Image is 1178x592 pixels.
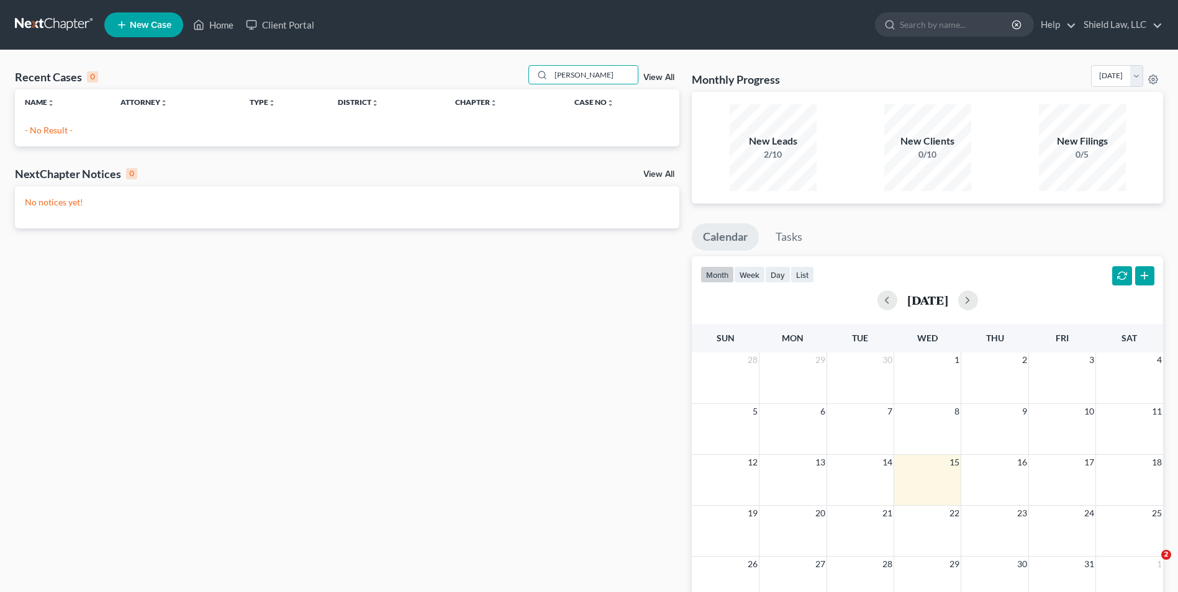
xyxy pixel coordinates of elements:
span: 17 [1083,455,1095,470]
span: 5 [751,404,759,419]
button: list [791,266,814,283]
span: 27 [814,557,827,572]
span: 25 [1151,506,1163,521]
a: Districtunfold_more [338,97,379,107]
span: 31 [1083,557,1095,572]
span: 28 [746,352,759,367]
button: week [734,266,765,283]
div: 0 [87,71,98,83]
a: Case Nounfold_more [574,97,614,107]
div: 0 [126,168,137,179]
span: 6 [819,404,827,419]
span: 26 [746,557,759,572]
span: Mon [782,333,804,343]
h3: Monthly Progress [692,72,780,87]
a: Typeunfold_more [250,97,276,107]
a: Chapterunfold_more [455,97,497,107]
span: 14 [881,455,894,470]
span: 18 [1151,455,1163,470]
span: 9 [1021,404,1028,419]
i: unfold_more [47,99,55,107]
div: NextChapter Notices [15,166,137,181]
p: No notices yet! [25,196,669,209]
span: Wed [917,333,938,343]
div: 0/5 [1039,148,1126,161]
span: Tue [852,333,868,343]
button: month [700,266,734,283]
span: 30 [1016,557,1028,572]
span: Sat [1121,333,1137,343]
a: Tasks [764,223,813,251]
span: Fri [1056,333,1069,343]
span: 15 [948,455,961,470]
span: 28 [881,557,894,572]
div: New Filings [1039,134,1126,148]
span: 7 [886,404,894,419]
span: 22 [948,506,961,521]
div: New Clients [884,134,971,148]
div: 2/10 [730,148,817,161]
span: 1 [953,352,961,367]
input: Search by name... [551,66,638,84]
a: Calendar [692,223,759,251]
a: Shield Law, LLC [1077,14,1162,36]
span: 12 [746,455,759,470]
a: View All [643,73,674,82]
i: unfold_more [607,99,614,107]
span: 11 [1151,404,1163,419]
span: 24 [1083,506,1095,521]
span: 21 [881,506,894,521]
a: Client Portal [240,14,320,36]
span: 10 [1083,404,1095,419]
a: Home [187,14,240,36]
a: Help [1035,14,1076,36]
p: - No Result - [25,124,669,137]
a: Attorneyunfold_more [120,97,168,107]
div: Recent Cases [15,70,98,84]
span: 20 [814,506,827,521]
span: 4 [1156,352,1163,367]
span: Thu [986,333,1004,343]
span: 23 [1016,506,1028,521]
span: 29 [814,352,827,367]
a: Nameunfold_more [25,97,55,107]
span: 19 [746,506,759,521]
span: Sun [717,333,735,343]
div: 0/10 [884,148,971,161]
span: 2 [1161,550,1171,560]
i: unfold_more [268,99,276,107]
span: 2 [1021,352,1028,367]
i: unfold_more [160,99,168,107]
span: 8 [953,404,961,419]
i: unfold_more [490,99,497,107]
input: Search by name... [900,13,1013,36]
span: New Case [130,20,171,30]
span: 13 [814,455,827,470]
h2: [DATE] [907,294,948,307]
button: day [765,266,791,283]
span: 30 [881,352,894,367]
a: View All [643,170,674,179]
span: 16 [1016,455,1028,470]
span: 29 [948,557,961,572]
div: New Leads [730,134,817,148]
i: unfold_more [371,99,379,107]
iframe: Intercom live chat [1136,550,1166,580]
span: 3 [1088,352,1095,367]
